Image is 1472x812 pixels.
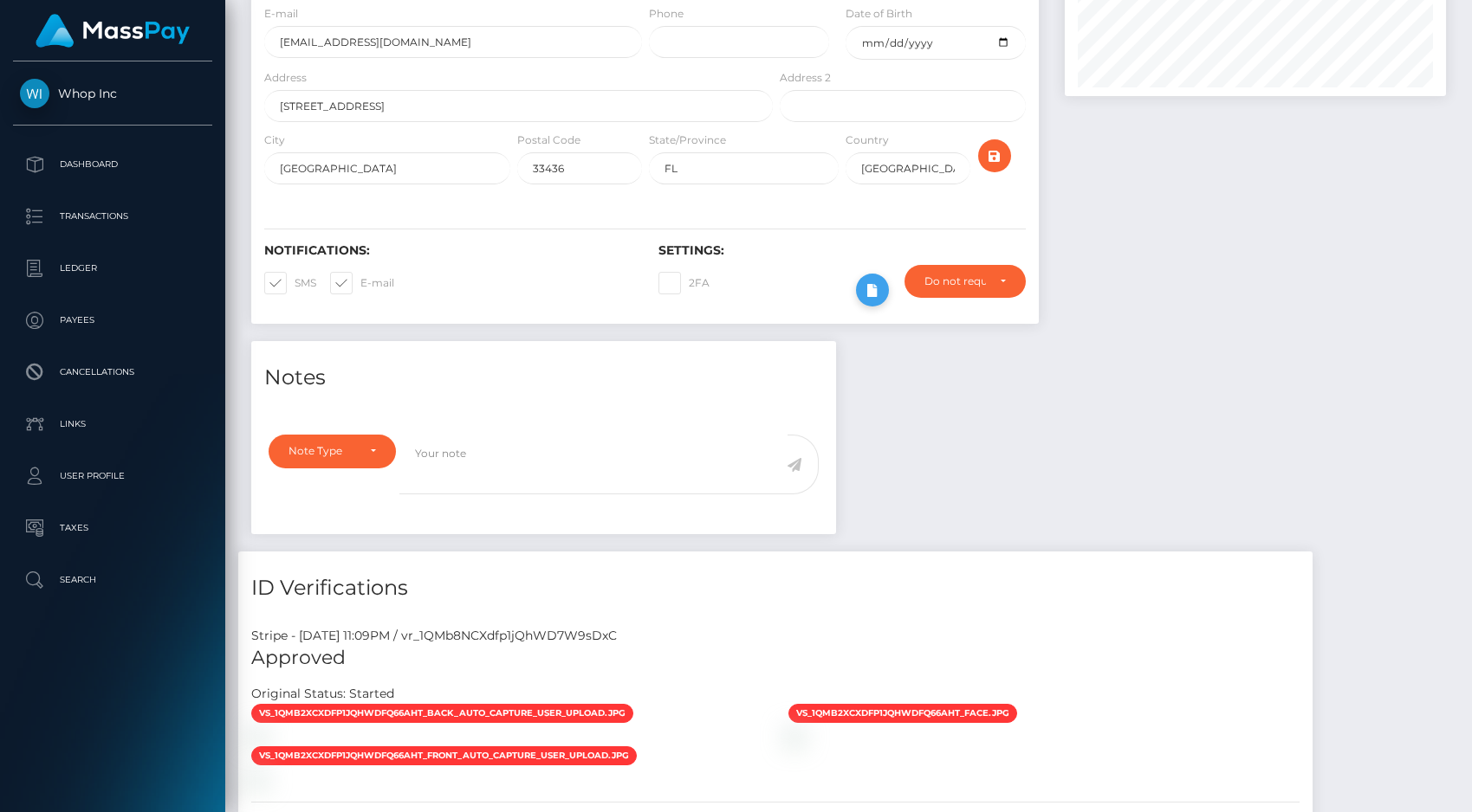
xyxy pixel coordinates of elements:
[517,132,580,148] label: Postal Code
[264,363,823,393] h4: Notes
[20,203,205,229] p: Transactions
[905,265,1026,298] button: Do not require
[924,274,986,288] div: Do not require
[649,6,684,22] label: Phone
[251,730,265,744] img: vr_1QMb8NCXdfp1jQhWD7W9sDxCfile_1QMb7vCXdfp1jQhWqFwksITe
[264,132,285,148] label: City
[20,359,205,385] p: Cancellations
[251,772,265,786] img: vr_1QMb8NCXdfp1jQhWD7W9sDxCfile_1QMb7cCXdfp1jQhWs6wjHLV5
[20,307,205,333] p: Payees
[13,351,212,394] a: Cancellations
[251,746,637,765] span: vs_1QMb2XCXdfp1jQhWdfq66AhT_front_auto_capture_user_upload.jpg
[13,558,212,602] a: Search
[20,255,205,281] p: Ledger
[36,14,190,48] img: MassPay Logo
[251,573,1300,603] h4: ID Verifications
[20,515,205,541] p: Taxes
[13,195,212,238] a: Transactions
[13,143,212,186] a: Dashboard
[20,567,205,593] p: Search
[846,6,912,22] label: Date of Birth
[289,444,356,458] div: Note Type
[658,243,1027,258] h6: Settings:
[846,132,889,148] label: Country
[788,704,1017,723] span: vs_1QMb2XCXdfp1jQhWdfq66AhT_face.jpg
[251,686,394,701] h7: Original Status: Started
[20,151,205,177] p: Dashboard
[13,454,212,498] a: User Profile
[780,70,831,86] label: Address 2
[13,247,212,290] a: Ledger
[269,435,396,467] button: Note Type
[20,463,205,489] p: User Profile
[13,299,212,342] a: Payees
[264,243,632,258] h6: Notifications:
[330,272,394,294] label: E-mail
[264,6,298,22] label: E-mail
[13,403,212,446] a: Links
[649,132,726,148] label: State/Province
[264,272,316,294] label: SMS
[788,730,802,744] img: vr_1QMb8NCXdfp1jQhWD7W9sDxCfile_1QMb8HCXdfp1jQhWeYc5gAGR
[20,411,205,437] p: Links
[264,70,307,86] label: Address
[238,627,1313,645] div: Stripe - [DATE] 11:09PM / vr_1QMb8NCXdfp1jQhWD7W9sDxC
[251,645,1300,672] h5: Approved
[658,272,710,294] label: 2FA
[13,86,212,101] span: Whop Inc
[251,704,633,723] span: vs_1QMb2XCXdfp1jQhWdfq66AhT_back_auto_capture_user_upload.jpg
[13,506,212,550] a: Taxes
[20,79,49,108] img: Whop Inc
